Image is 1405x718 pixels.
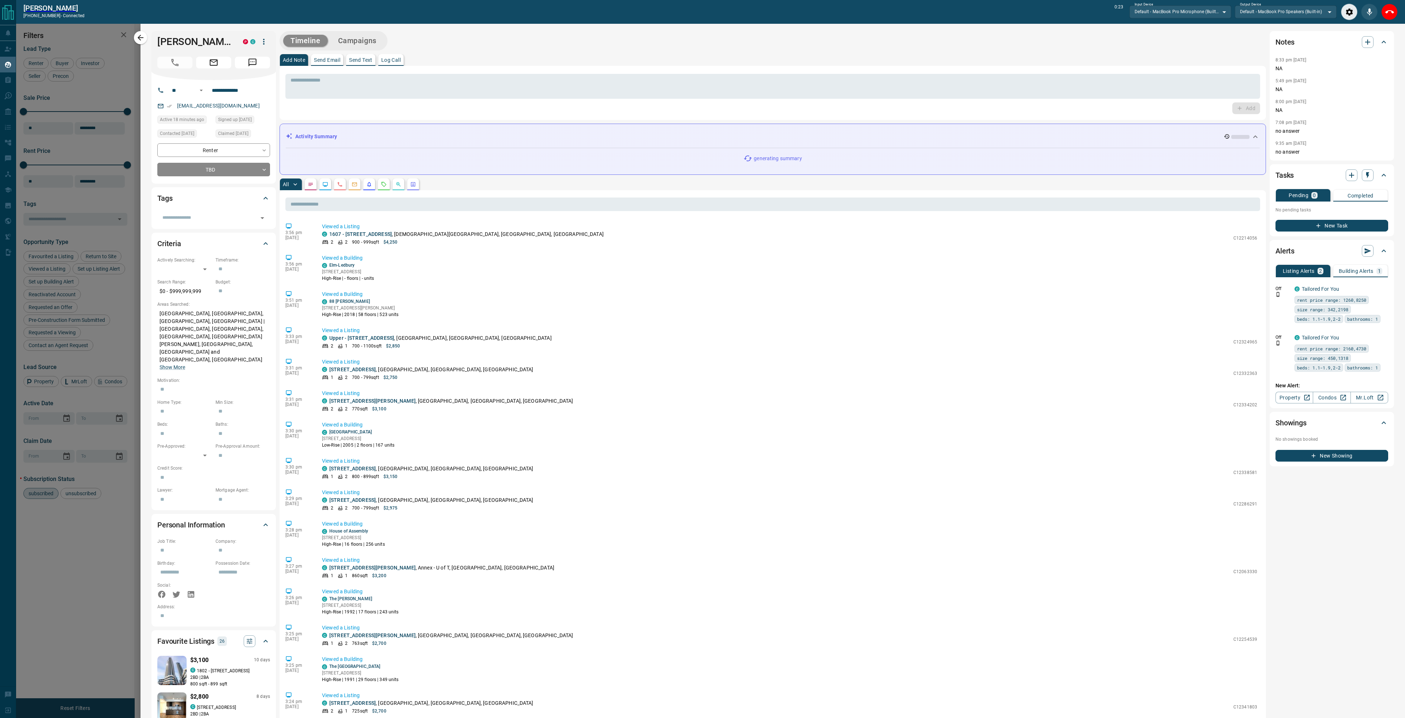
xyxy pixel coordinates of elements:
div: Alerts [1275,242,1388,260]
p: [DATE] [285,339,311,344]
p: C12063330 [1233,568,1257,575]
p: High-Rise | 1991 | 29 floors | 349 units [322,676,399,683]
p: 1 [1378,268,1381,274]
a: [STREET_ADDRESS][PERSON_NAME] [329,398,416,404]
p: , [GEOGRAPHIC_DATA], [GEOGRAPHIC_DATA], [GEOGRAPHIC_DATA] [329,496,533,504]
p: 1 [331,473,333,480]
svg: Lead Browsing Activity [322,181,328,187]
a: [STREET_ADDRESS] [329,700,376,706]
p: 3:31 pm [285,365,311,371]
a: House of Assembly [329,529,368,534]
p: Actively Searching: [157,257,212,263]
p: $2,750 [383,374,398,381]
p: Areas Searched: [157,301,270,308]
p: [DATE] [285,636,311,642]
p: [STREET_ADDRESS] [322,534,385,541]
label: Input Device [1135,2,1153,7]
a: [STREET_ADDRESS] [329,466,376,471]
p: Log Call [381,57,401,63]
div: condos.ca [322,529,327,534]
p: [DATE] [285,470,311,475]
label: Output Device [1240,2,1261,7]
p: $2,800 [190,692,209,701]
div: Wed Jan 08 2025 [216,129,270,140]
div: Wed Aug 13 2025 [157,116,212,126]
p: 0 [1313,193,1316,198]
p: 2 [345,374,348,381]
p: [GEOGRAPHIC_DATA], [GEOGRAPHIC_DATA], [GEOGRAPHIC_DATA], [GEOGRAPHIC_DATA] | [GEOGRAPHIC_DATA], [... [157,308,270,373]
p: Pre-Approved: [157,443,212,450]
p: Off [1275,334,1290,341]
p: 900 - 999 sqft [352,239,379,245]
a: The [PERSON_NAME] [329,596,372,601]
button: Show More [160,364,185,371]
p: , [GEOGRAPHIC_DATA], [GEOGRAPHIC_DATA], [GEOGRAPHIC_DATA] [329,632,573,639]
div: condos.ca [322,430,327,435]
p: $2,700 [372,640,386,647]
svg: Requests [381,181,387,187]
p: , [DEMOGRAPHIC_DATA][GEOGRAPHIC_DATA], [GEOGRAPHIC_DATA], [GEOGRAPHIC_DATA] [329,230,604,238]
p: 0:23 [1114,4,1123,20]
a: 1607 - [STREET_ADDRESS] [329,231,392,237]
div: condos.ca [322,597,327,602]
a: 88 [PERSON_NAME] [329,299,370,304]
button: New Task [1275,220,1388,232]
p: 725 sqft [352,708,368,714]
span: bathrooms: 1 [1347,364,1378,371]
p: 10 days [254,657,270,663]
svg: Email Verified [167,104,172,109]
p: Lawyer: [157,487,212,493]
p: Viewed a Listing [322,556,1257,564]
p: 700 - 799 sqft [352,505,379,511]
p: [DATE] [285,402,311,407]
svg: Emails [352,181,357,187]
h2: Alerts [1275,245,1295,257]
button: New Showing [1275,450,1388,462]
a: [STREET_ADDRESS] [329,497,376,503]
p: [DATE] [285,600,311,605]
svg: Opportunities [396,181,401,187]
p: 2 [331,343,333,349]
p: Baths: [216,421,270,428]
a: The [GEOGRAPHIC_DATA] [329,664,380,669]
p: 5:49 pm [DATE] [1275,78,1307,83]
span: bathrooms: 1 [1347,315,1378,323]
a: Condos [1313,392,1350,403]
p: 2 [345,473,348,480]
p: Viewed a Building [322,520,1257,528]
svg: Calls [337,181,343,187]
p: 2 [331,708,333,714]
h2: Personal Information [157,519,225,531]
p: 2 BD | 2 BA [190,711,270,717]
div: Wed Apr 03 2024 [216,116,270,126]
p: [PHONE_NUMBER] - [23,12,85,19]
button: Timeline [283,35,328,47]
p: Off [1275,285,1290,292]
p: 2 [345,239,348,245]
div: End Call [1381,4,1398,20]
p: [DATE] [285,267,311,272]
div: condos.ca [190,668,195,673]
p: [DATE] [285,533,311,538]
p: 7:08 pm [DATE] [1275,120,1307,125]
p: [DATE] [285,303,311,308]
p: 3:29 pm [285,496,311,501]
p: 3:30 pm [285,428,311,433]
p: High-Rise | 16 floors | 256 units [322,541,385,548]
p: Building Alerts [1339,268,1374,274]
a: Tailored For You [1302,286,1339,292]
p: Min Size: [216,399,270,406]
span: connected [63,13,85,18]
p: 800 sqft - 899 sqft [190,681,270,687]
p: Viewed a Building [322,588,1257,595]
div: Mon Aug 11 2025 [157,129,212,140]
p: Motivation: [157,377,270,384]
h2: Criteria [157,238,181,249]
p: , Annex - U of T, [GEOGRAPHIC_DATA], [GEOGRAPHIC_DATA] [329,564,554,572]
div: condos.ca [322,299,327,304]
p: 3:26 pm [285,595,311,600]
p: $3,100 [190,656,209,665]
a: Tailored For You [1302,335,1339,341]
span: beds: 1.1-1.9,2-2 [1297,315,1341,323]
span: Signed up [DATE] [218,116,252,123]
